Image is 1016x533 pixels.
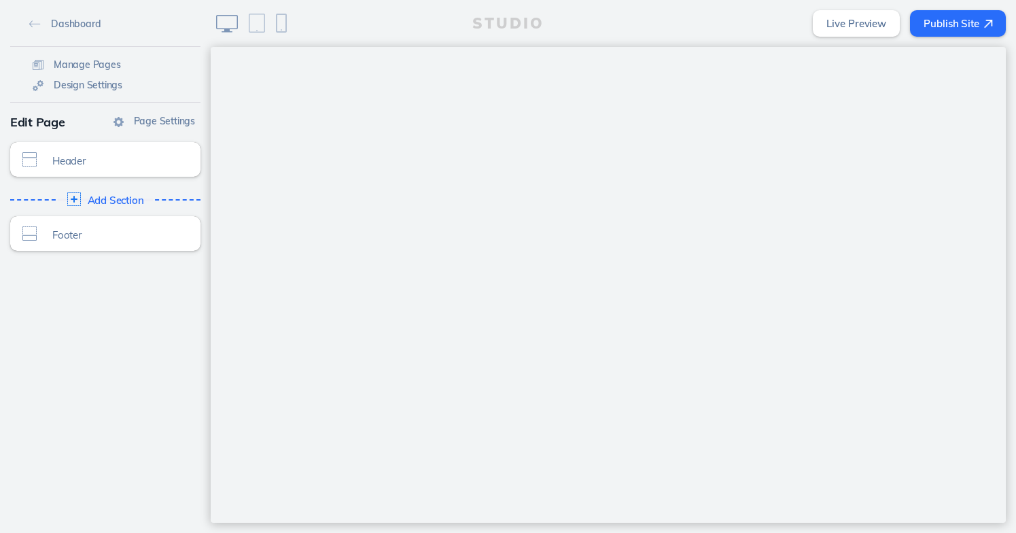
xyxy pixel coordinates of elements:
img: icon-arrow-ne@2x.png [984,20,993,29]
button: Publish Site [910,10,1006,37]
img: icon-section-type-add@2x.png [67,192,81,206]
a: Live Preview [813,10,900,37]
img: icon-section-type-footer@2x.png [22,226,37,241]
span: Manage Pages [54,58,121,71]
img: icon-pages@2x.png [33,60,43,70]
img: icon-desktop@2x.png [216,15,238,33]
span: Header [52,155,176,167]
img: icon-tablet@2x.png [249,14,265,33]
span: Dashboard [51,18,101,30]
span: Add Section [88,194,144,206]
span: Page Settings [134,115,195,127]
img: icon-phone@2x.png [276,14,287,33]
img: icon-back-arrow@2x.png [29,20,41,28]
img: icon-gear@2x.png [113,117,124,127]
span: Design Settings [54,79,122,91]
img: icon-gears@2x.png [33,80,43,91]
div: Edit Page [10,109,200,135]
img: icon-section-type-header@2x.png [22,152,37,167]
span: Footer [52,229,176,241]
